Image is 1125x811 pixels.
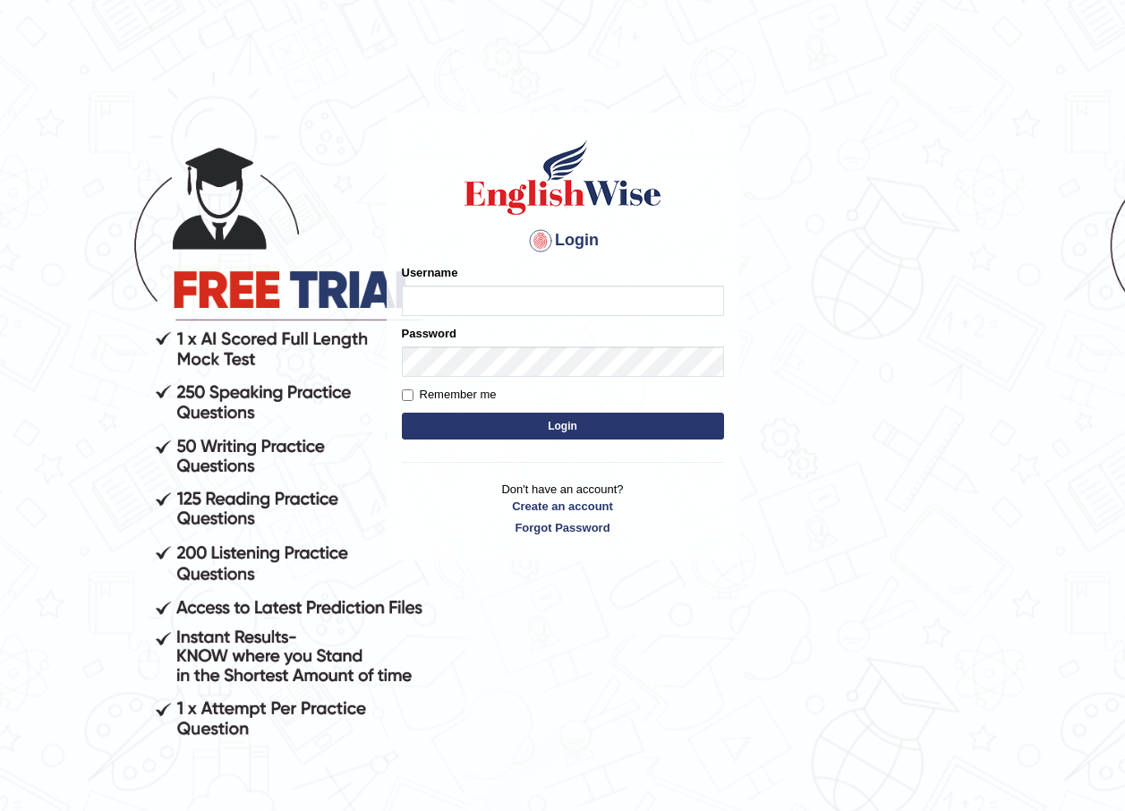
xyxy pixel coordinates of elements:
label: Remember me [402,386,497,404]
label: Username [402,264,458,281]
input: Remember me [402,389,413,401]
button: Login [402,413,724,440]
h4: Login [402,226,724,255]
p: Don't have an account? [402,481,724,536]
img: Logo of English Wise sign in for intelligent practice with AI [461,137,665,218]
a: Create an account [402,498,724,515]
a: Forgot Password [402,519,724,536]
label: Password [402,325,456,342]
